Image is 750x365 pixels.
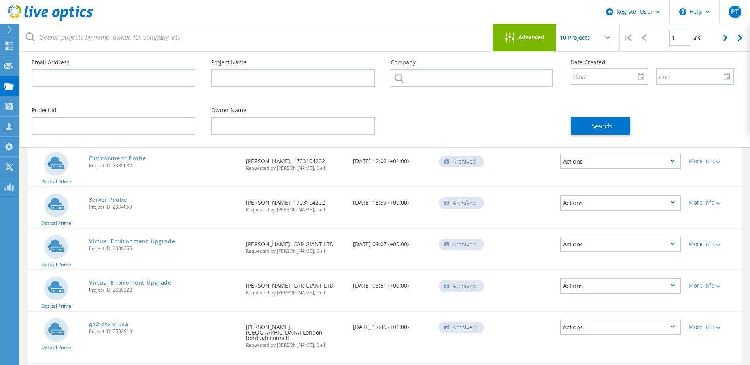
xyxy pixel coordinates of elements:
[41,221,71,226] span: Optical Prime
[89,288,238,292] span: Project ID: 2830222
[349,270,435,296] div: [DATE] 08:51 (+00:00)
[591,122,612,130] span: Search
[242,312,349,356] div: [PERSON_NAME], [GEOGRAPHIC_DATA] London borough council
[439,322,484,333] div: Archived
[349,229,435,255] div: [DATE] 09:07 (+00:00)
[89,197,127,203] a: Server Probe
[571,69,642,84] input: Start
[679,8,686,15] svg: \n
[242,146,349,179] div: [PERSON_NAME], 1703104202
[242,229,349,262] div: [PERSON_NAME], CAR GIANT LTD
[689,241,738,247] div: More Info
[560,320,681,335] div: Actions
[89,322,128,327] a: gh2-ctx-clusa
[620,24,636,52] div: |
[89,246,238,251] span: Project ID: 2830266
[41,345,71,350] span: Optical Prime
[89,329,238,334] span: Project ID: 2582910
[439,280,484,292] div: Archived
[439,239,484,250] div: Archived
[41,262,71,267] span: Optical Prime
[571,117,630,135] button: Search
[89,239,176,244] a: Virtual Environment Upgrade
[246,249,345,254] span: Requested by [PERSON_NAME], Dell
[689,283,738,288] div: More Info
[692,35,701,41] span: of 9
[689,158,738,164] div: More Info
[89,156,146,161] a: Environment Probe
[32,60,195,65] label: Email Address
[734,24,750,52] div: |
[560,195,681,211] div: Actions
[242,270,349,303] div: [PERSON_NAME], CAR GIANT LTD
[89,205,238,209] span: Project ID: 2834050
[246,166,345,171] span: Requested by [PERSON_NAME], Dell
[439,156,484,167] div: Archived
[246,290,345,295] span: Requested by [PERSON_NAME], Dell
[20,24,493,51] input: Search projects by name, owner, ID, company, etc
[349,312,435,338] div: [DATE] 17:45 (+01:00)
[89,280,172,286] a: Virtual Enviroment Upgrade
[731,9,739,15] span: PT
[41,304,71,309] span: Optical Prime
[518,34,544,40] span: Advanced
[439,197,484,209] div: Archived
[246,343,345,348] span: Requested by [PERSON_NAME], Dell
[689,200,738,205] div: More Info
[246,207,345,212] span: Requested by [PERSON_NAME], Dell
[89,163,238,168] span: Project ID: 2839630
[349,187,435,213] div: [DATE] 15:39 (+00:00)
[560,237,681,252] div: Actions
[560,278,681,294] div: Actions
[211,60,375,65] label: Project Name
[349,146,435,172] div: [DATE] 12:02 (+01:00)
[657,69,728,84] input: End
[32,107,195,113] label: Project Id
[560,154,681,169] div: Actions
[571,60,734,65] label: Date Created
[211,107,375,113] label: Owner Name
[41,179,71,184] span: Optical Prime
[242,187,349,220] div: [PERSON_NAME], 1703104202
[391,60,554,65] label: Company
[8,17,93,22] a: Live Optics Dashboard
[689,324,738,330] div: More Info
